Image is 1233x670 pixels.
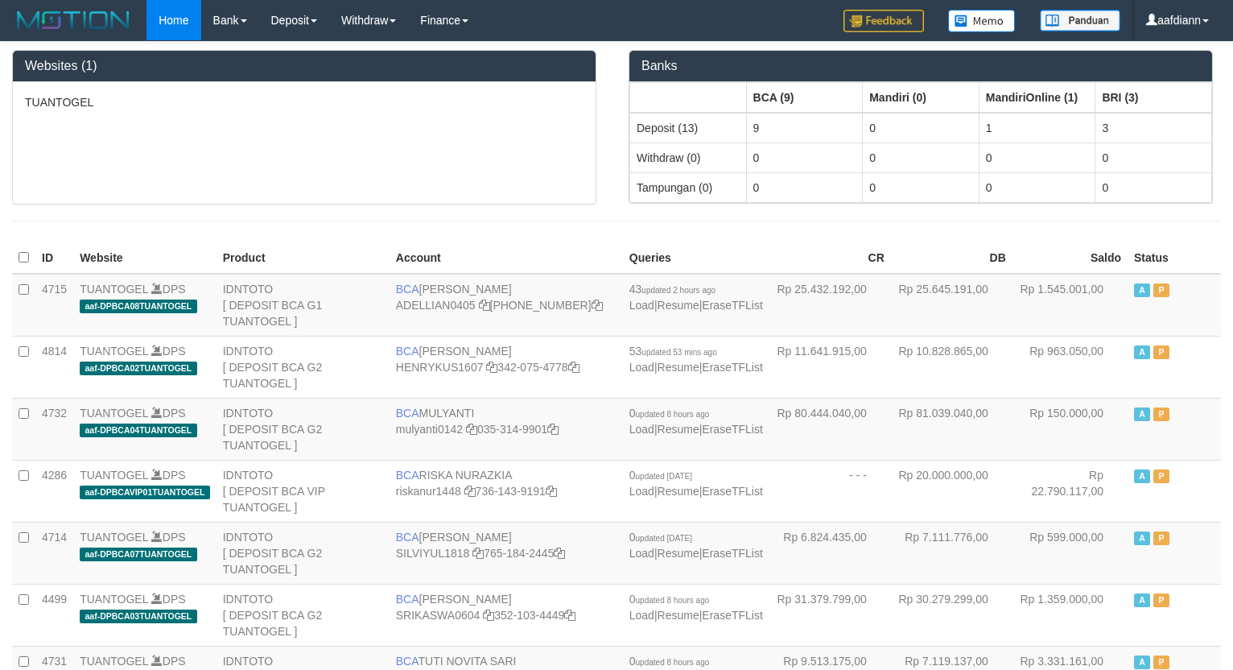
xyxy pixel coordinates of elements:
[216,584,390,646] td: IDNTOTO [ DEPOSIT BCA G2 TUANTOGEL ]
[1153,407,1169,421] span: Paused
[390,274,623,337] td: [PERSON_NAME] [PHONE_NUMBER]
[1134,593,1150,607] span: Active
[216,336,390,398] td: IDNTOTO [ DEPOSIT BCA G2 TUANTOGEL ]
[629,593,710,606] span: 0
[80,283,148,296] a: TUANTOGEL
[35,274,73,337] td: 4715
[891,460,1012,522] td: Rp 20.000.000,00
[1128,242,1221,274] th: Status
[396,361,484,374] a: HENRYKUS1607
[35,522,73,584] td: 4714
[73,460,216,522] td: DPS
[629,547,654,560] a: Load
[80,469,148,482] a: TUANTOGEL
[1095,113,1212,143] td: 3
[396,547,470,560] a: SILVIYUL1818
[466,423,477,436] a: Copy mulyanti0142 to clipboard
[769,584,891,646] td: Rp 31.379.799,00
[25,94,584,110] p: TUANTOGEL
[1153,283,1169,297] span: Paused
[630,113,747,143] td: Deposit (13)
[769,274,891,337] td: Rp 25.432.192,00
[35,398,73,460] td: 4732
[863,143,979,172] td: 0
[483,609,494,622] a: Copy SRIKASWA0604 to clipboard
[623,242,769,274] th: Queries
[396,655,419,668] span: BCA
[702,609,762,622] a: EraseTFList
[1012,460,1128,522] td: Rp 22.790.117,00
[464,485,476,498] a: Copy riskanur1448 to clipboard
[1153,345,1169,359] span: Paused
[396,283,419,296] span: BCA
[629,655,710,668] span: 0
[629,361,654,374] a: Load
[702,361,762,374] a: EraseTFList
[568,361,579,374] a: Copy 3420754778 to clipboard
[702,547,762,560] a: EraseTFList
[979,143,1095,172] td: 0
[746,82,863,113] th: Group: activate to sort column ascending
[80,531,148,544] a: TUANTOGEL
[843,10,924,32] img: Feedback.jpg
[863,113,979,143] td: 0
[1134,345,1150,359] span: Active
[390,584,623,646] td: [PERSON_NAME] 352-103-4449
[641,348,716,357] span: updated 53 mins ago
[629,469,763,498] span: | |
[658,423,699,436] a: Resume
[1153,531,1169,545] span: Paused
[25,59,584,73] h3: Websites (1)
[891,522,1012,584] td: Rp 7.111.776,00
[1040,10,1120,31] img: panduan.png
[390,460,623,522] td: RISKA NURAZKIA 736-143-9191
[80,424,196,437] span: aaf-DPBCA04TUANTOGEL
[629,345,717,358] span: 53
[216,274,390,337] td: IDNTOTO [ DEPOSIT BCA G1 TUANTOGEL ]
[396,485,461,498] a: riskanur1448
[396,469,419,482] span: BCA
[1153,593,1169,607] span: Paused
[629,283,715,296] span: 43
[1012,584,1128,646] td: Rp 1.359.000,00
[630,143,747,172] td: Withdraw (0)
[629,299,654,312] a: Load
[629,531,763,560] span: | |
[979,172,1095,202] td: 0
[1153,656,1169,669] span: Paused
[891,584,1012,646] td: Rp 30.279.299,00
[636,472,692,481] span: updated [DATE]
[396,407,419,420] span: BCA
[396,531,419,544] span: BCA
[641,286,715,295] span: updated 2 hours ago
[658,547,699,560] a: Resume
[1153,469,1169,483] span: Paused
[80,345,148,358] a: TUANTOGEL
[1095,143,1212,172] td: 0
[1134,283,1150,297] span: Active
[1095,172,1212,202] td: 0
[629,609,654,622] a: Load
[629,531,692,544] span: 0
[486,361,497,374] a: Copy HENRYKUS1607 to clipboard
[891,274,1012,337] td: Rp 25.645.191,00
[396,423,463,436] a: mulyanti0142
[35,336,73,398] td: 4814
[1134,469,1150,483] span: Active
[769,460,891,522] td: - - -
[629,407,763,436] span: | |
[636,658,710,667] span: updated 8 hours ago
[629,469,692,482] span: 0
[80,362,196,375] span: aaf-DPBCA02TUANTOGEL
[1095,82,1212,113] th: Group: activate to sort column ascending
[630,172,747,202] td: Tampungan (0)
[636,596,710,605] span: updated 8 hours ago
[216,522,390,584] td: IDNTOTO [ DEPOSIT BCA G2 TUANTOGEL ]
[891,336,1012,398] td: Rp 10.828.865,00
[73,336,216,398] td: DPS
[636,410,710,419] span: updated 8 hours ago
[390,522,623,584] td: [PERSON_NAME] 765-184-2445
[472,547,484,560] a: Copy SILVIYUL1818 to clipboard
[35,460,73,522] td: 4286
[80,548,196,561] span: aaf-DPBCA07TUANTOGEL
